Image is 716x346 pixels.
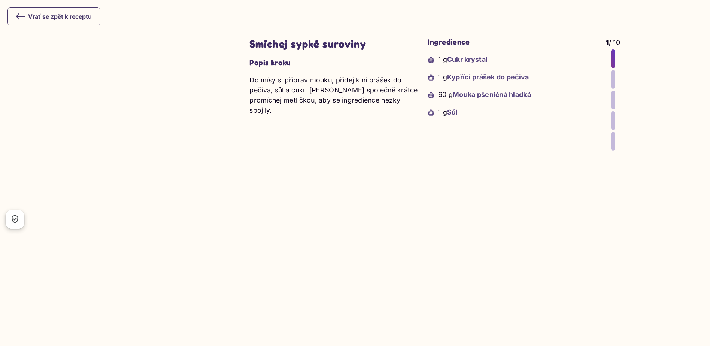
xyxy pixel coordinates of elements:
[249,37,420,51] h2: Smíchej sypké suroviny
[447,73,529,81] span: Kypřící prášek do pečiva
[606,39,609,46] span: 1
[7,7,100,25] button: Vrať se zpět k receptu
[438,72,529,82] p: 1 g
[428,37,598,47] h3: Ingredience
[438,89,531,100] p: 60 g
[606,37,620,48] p: / 10
[16,12,92,21] div: Vrať se zpět k receptu
[438,54,488,64] p: 1 g
[453,91,531,98] span: Mouka pšeničná hladká
[447,108,458,116] span: Sůl
[249,58,420,67] h3: Popis kroku
[249,75,420,115] p: Do mísy si připrav mouku, přidej k ní prášek do pečiva, sůl a cukr. [PERSON_NAME] společně krátce...
[438,107,458,117] p: 1 g
[447,55,488,63] span: Cukr krystal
